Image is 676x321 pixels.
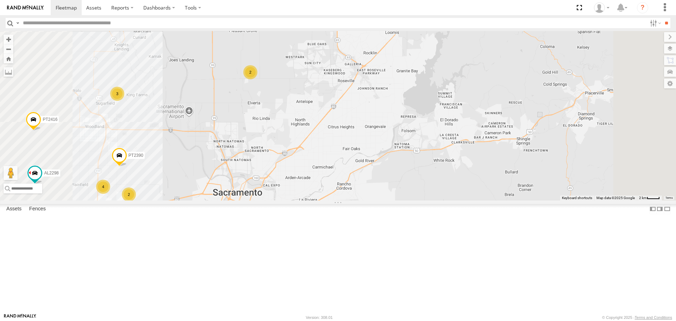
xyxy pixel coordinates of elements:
span: AL2298 [44,171,58,175]
span: 2 km [639,196,647,200]
label: Hide Summary Table [664,204,671,214]
button: Map Scale: 2 km per 33 pixels [637,196,662,200]
button: Zoom Home [4,54,13,63]
button: Keyboard shortcuts [562,196,592,200]
label: Dock Summary Table to the Left [649,204,656,214]
span: PT2416 [43,117,57,122]
div: 3 [110,87,124,101]
div: David Lowrie [591,2,612,13]
label: Measure [4,67,13,77]
button: Zoom out [4,44,13,54]
a: Terms (opens in new tab) [665,196,673,199]
a: Visit our Website [4,314,36,321]
div: 2 [243,65,257,79]
i: ? [637,2,648,13]
div: © Copyright 2025 - [602,315,672,320]
label: Search Query [15,18,20,28]
label: Fences [26,204,49,214]
label: Assets [3,204,25,214]
label: Search Filter Options [647,18,662,28]
img: rand-logo.svg [7,5,44,10]
button: Zoom in [4,35,13,44]
label: Dock Summary Table to the Right [656,204,663,214]
label: Map Settings [664,79,676,88]
a: Terms and Conditions [635,315,672,320]
div: 4 [96,180,110,194]
div: 2 [122,187,136,202]
div: Version: 308.01 [306,315,333,320]
span: Map data ©2025 Google [596,196,635,200]
span: PT2390 [129,153,143,158]
button: Drag Pegman onto the map to open Street View [4,166,18,180]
